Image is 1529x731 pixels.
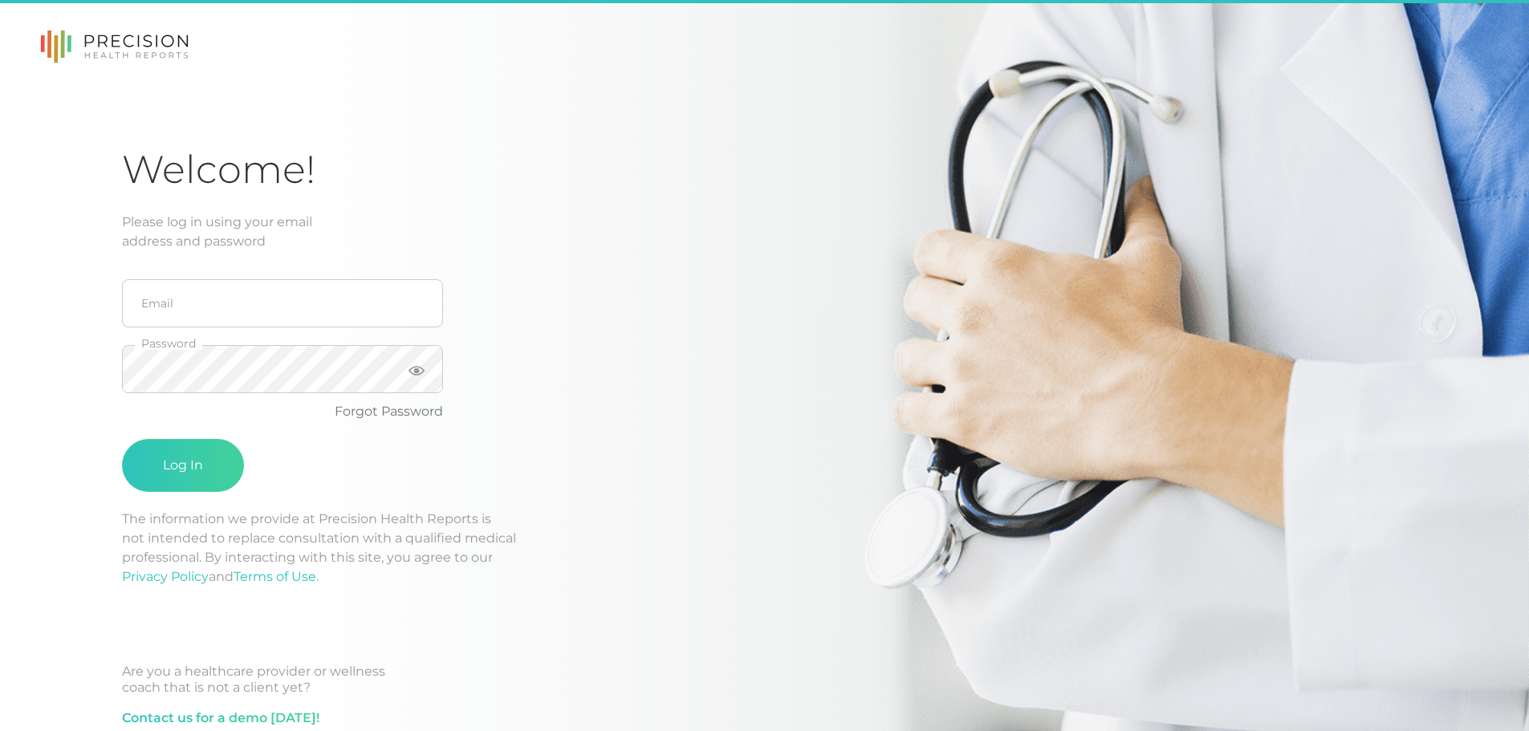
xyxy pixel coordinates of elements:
div: Please log in using your email address and password [122,213,1407,251]
button: Log In [122,439,244,492]
p: The information we provide at Precision Health Reports is not intended to replace consultation wi... [122,510,1407,587]
a: Forgot Password [335,404,443,419]
a: Privacy Policy [122,569,209,584]
h1: Welcome! [122,146,1407,193]
input: Email [122,279,443,327]
a: Terms of Use. [234,569,319,584]
a: Contact us for a demo [DATE]! [122,709,319,728]
div: Are you a healthcare provider or wellness coach that is not a client yet? [122,664,1407,696]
